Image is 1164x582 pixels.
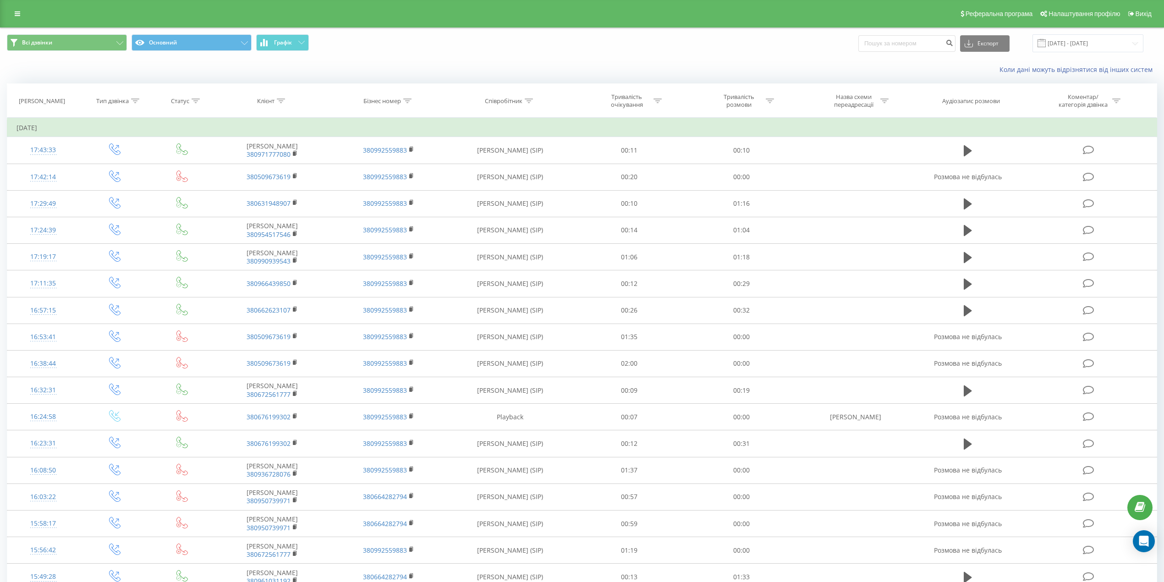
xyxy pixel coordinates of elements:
[214,137,330,164] td: [PERSON_NAME]
[22,39,52,46] span: Всі дзвінки
[363,279,407,288] a: 380992559883
[19,97,65,105] div: [PERSON_NAME]
[685,537,797,564] td: 00:00
[797,404,914,430] td: [PERSON_NAME]
[685,377,797,404] td: 00:19
[363,466,407,474] a: 380992559883
[934,519,1002,528] span: Розмова не відбулась
[685,164,797,190] td: 00:00
[1056,93,1110,109] div: Коментар/категорія дзвінка
[447,483,573,510] td: [PERSON_NAME] (SIP)
[934,359,1002,368] span: Розмова не відбулась
[685,404,797,430] td: 00:00
[363,306,407,314] a: 380992559883
[247,150,291,159] a: 380971777080
[685,430,797,457] td: 00:31
[685,217,797,243] td: 01:04
[685,457,797,483] td: 00:00
[573,377,685,404] td: 00:09
[16,381,70,399] div: 16:32:31
[7,119,1157,137] td: [DATE]
[1136,10,1152,17] span: Вихід
[602,93,651,109] div: Тривалість очікування
[447,404,573,430] td: Playback
[447,244,573,270] td: [PERSON_NAME] (SIP)
[934,492,1002,501] span: Розмова не відбулась
[573,297,685,324] td: 00:26
[247,412,291,421] a: 380676199302
[363,199,407,208] a: 380992559883
[573,270,685,297] td: 00:12
[1133,530,1155,552] div: Open Intercom Messenger
[447,430,573,457] td: [PERSON_NAME] (SIP)
[363,253,407,261] a: 380992559883
[363,572,407,581] a: 380664282794
[447,537,573,564] td: [PERSON_NAME] (SIP)
[447,164,573,190] td: [PERSON_NAME] (SIP)
[247,359,291,368] a: 380509673619
[363,412,407,421] a: 380992559883
[16,275,70,292] div: 17:11:35
[363,172,407,181] a: 380992559883
[573,137,685,164] td: 00:11
[573,404,685,430] td: 00:07
[447,137,573,164] td: [PERSON_NAME] (SIP)
[573,457,685,483] td: 01:37
[363,359,407,368] a: 380992559883
[16,168,70,186] div: 17:42:14
[447,297,573,324] td: [PERSON_NAME] (SIP)
[447,377,573,404] td: [PERSON_NAME] (SIP)
[685,137,797,164] td: 00:10
[214,217,330,243] td: [PERSON_NAME]
[247,306,291,314] a: 380662623107
[16,221,70,239] div: 17:24:39
[934,172,1002,181] span: Розмова не відбулась
[214,457,330,483] td: [PERSON_NAME]
[573,190,685,217] td: 00:10
[363,546,407,555] a: 380992559883
[247,230,291,239] a: 380954517546
[573,483,685,510] td: 00:57
[247,439,291,448] a: 380676199302
[829,93,878,109] div: Назва схеми переадресації
[214,244,330,270] td: [PERSON_NAME]
[685,511,797,537] td: 00:00
[96,97,129,105] div: Тип дзвінка
[934,546,1002,555] span: Розмова не відбулась
[257,97,275,105] div: Клієнт
[363,332,407,341] a: 380992559883
[214,377,330,404] td: [PERSON_NAME]
[447,190,573,217] td: [PERSON_NAME] (SIP)
[16,302,70,319] div: 16:57:15
[16,408,70,426] div: 16:24:58
[247,172,291,181] a: 380509673619
[573,511,685,537] td: 00:59
[858,35,955,52] input: Пошук за номером
[247,390,291,399] a: 380672561777
[247,550,291,559] a: 380672561777
[16,434,70,452] div: 16:23:31
[447,270,573,297] td: [PERSON_NAME] (SIP)
[685,350,797,377] td: 00:00
[171,97,189,105] div: Статус
[714,93,763,109] div: Тривалість розмови
[247,199,291,208] a: 380631948907
[573,217,685,243] td: 00:14
[685,244,797,270] td: 01:18
[247,470,291,478] a: 380936728076
[685,190,797,217] td: 01:16
[256,34,309,51] button: Графік
[247,279,291,288] a: 380966439850
[16,195,70,213] div: 17:29:49
[447,217,573,243] td: [PERSON_NAME] (SIP)
[214,483,330,510] td: [PERSON_NAME]
[447,324,573,350] td: [PERSON_NAME] (SIP)
[363,386,407,395] a: 380992559883
[573,164,685,190] td: 00:20
[447,350,573,377] td: [PERSON_NAME] (SIP)
[685,270,797,297] td: 00:29
[16,541,70,559] div: 15:56:42
[214,511,330,537] td: [PERSON_NAME]
[363,225,407,234] a: 380992559883
[16,328,70,346] div: 16:53:41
